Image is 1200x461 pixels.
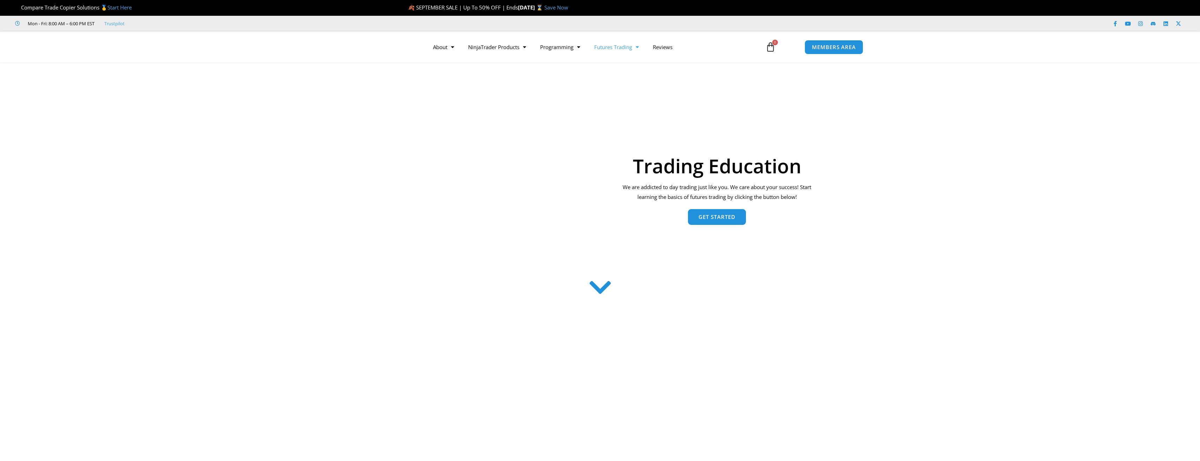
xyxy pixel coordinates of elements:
a: Save Now [544,4,568,11]
a: 0 [755,37,786,57]
a: Programming [533,39,587,55]
span: Get Started [699,214,735,220]
a: Futures Trading [587,39,646,55]
nav: Menu [426,39,758,55]
span: 🍂 SEPTEMBER SALE | Up To 50% OFF | Ends [408,4,518,11]
span: MEMBERS AREA [812,45,856,50]
img: 🏆 [15,5,21,10]
a: About [426,39,461,55]
a: MEMBERS AREA [805,40,863,54]
a: Get Started [688,209,746,225]
a: Start Here [107,4,132,11]
a: Trustpilot [104,19,125,28]
span: Compare Trade Copier Solutions 🥇 [15,4,132,11]
span: Mon - Fri: 8:00 AM – 6:00 PM EST [26,19,94,28]
a: Reviews [646,39,680,55]
p: We are addicted to day trading just like you. We care about your success! Start learning the basi... [618,182,816,202]
span: 0 [772,40,778,45]
strong: [DATE] ⌛ [518,4,544,11]
img: AdobeStock 293954085 1 Converted | Affordable Indicators – NinjaTrader [384,99,604,266]
h1: Trading Education [618,156,816,175]
a: NinjaTrader Products [461,39,533,55]
img: LogoAI | Affordable Indicators – NinjaTrader [337,34,412,60]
